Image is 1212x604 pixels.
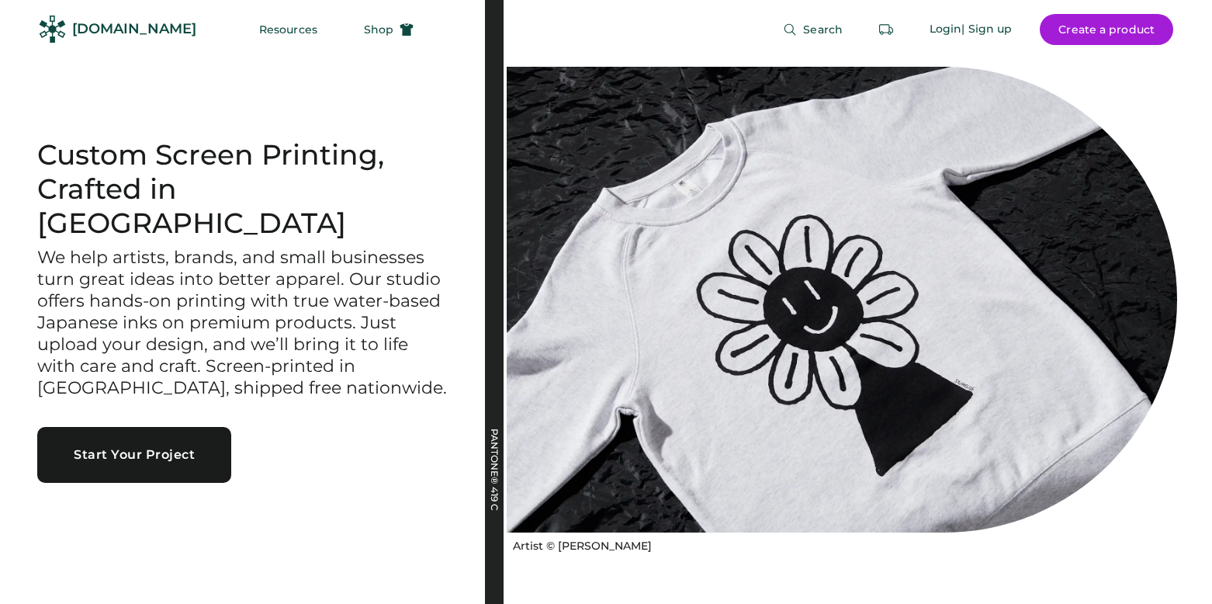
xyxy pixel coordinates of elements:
[961,22,1012,37] div: | Sign up
[364,24,393,35] span: Shop
[1040,14,1173,45] button: Create a product
[241,14,336,45] button: Resources
[803,24,843,35] span: Search
[37,247,448,399] h3: We help artists, brands, and small businesses turn great ideas into better apparel. Our studio of...
[39,16,66,43] img: Rendered Logo - Screens
[764,14,861,45] button: Search
[345,14,432,45] button: Shop
[513,539,652,554] div: Artist © [PERSON_NAME]
[507,533,652,554] a: Artist © [PERSON_NAME]
[37,427,231,483] button: Start Your Project
[37,138,448,241] h1: Custom Screen Printing, Crafted in [GEOGRAPHIC_DATA]
[72,19,196,39] div: [DOMAIN_NAME]
[490,429,499,584] div: PANTONE® 419 C
[871,14,902,45] button: Retrieve an order
[930,22,962,37] div: Login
